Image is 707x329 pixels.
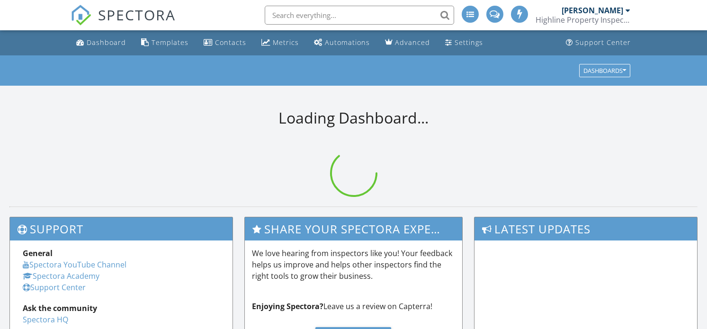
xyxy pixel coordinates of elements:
a: Dashboard [72,34,130,52]
a: Spectora HQ [23,314,68,325]
h3: Share Your Spectora Experience [245,217,462,240]
a: Metrics [258,34,303,52]
a: Templates [137,34,192,52]
div: Advanced [395,38,430,47]
div: Automations [325,38,370,47]
h3: Latest Updates [474,217,697,240]
div: Dashboard [87,38,126,47]
div: Ask the community [23,302,220,314]
p: Leave us a review on Capterra! [252,301,455,312]
div: Settings [455,38,483,47]
div: [PERSON_NAME] [562,6,623,15]
a: Spectora Academy [23,271,99,281]
div: Dashboards [583,67,626,74]
input: Search everything... [265,6,454,25]
a: Contacts [200,34,250,52]
div: Highline Property Inspections [536,15,630,25]
a: SPECTORA [71,13,176,33]
strong: General [23,248,53,258]
div: Support Center [575,38,631,47]
a: Support Center [23,282,86,293]
strong: Enjoying Spectora? [252,301,323,311]
div: Metrics [273,38,299,47]
a: Automations (Advanced) [310,34,374,52]
p: We love hearing from inspectors like you! Your feedback helps us improve and helps other inspecto... [252,248,455,282]
a: Settings [441,34,487,52]
a: Advanced [381,34,434,52]
a: Support Center [562,34,635,52]
span: SPECTORA [98,5,176,25]
h3: Support [10,217,233,240]
a: Spectora YouTube Channel [23,259,126,270]
div: Templates [152,38,188,47]
button: Dashboards [579,64,630,77]
div: Contacts [215,38,246,47]
img: The Best Home Inspection Software - Spectora [71,5,91,26]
